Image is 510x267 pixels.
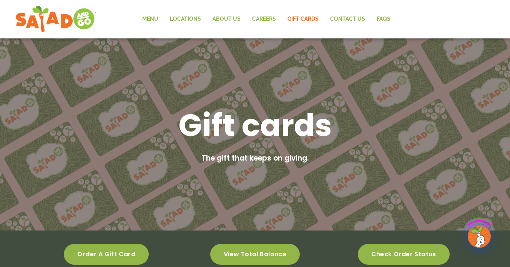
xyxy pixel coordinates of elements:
[358,244,450,265] a: Check order status
[210,244,300,265] a: View total balance
[164,10,207,28] a: Locations
[136,10,396,28] nav: Menu
[64,244,149,265] a: Order a gift card
[371,10,396,28] a: FAQs
[371,252,436,257] span: Check order status
[15,4,96,35] img: new-SAG-logo-768×292
[207,10,246,28] a: About Us
[77,252,135,257] span: Order a gift card
[136,10,164,28] a: Menu
[324,10,371,28] a: Contact Us
[178,105,332,145] h1: Gift cards
[201,153,309,164] h2: The gift that keeps on giving.
[246,10,282,28] a: Careers
[282,10,324,28] a: GIFT CARDS
[224,252,286,257] span: View total balance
